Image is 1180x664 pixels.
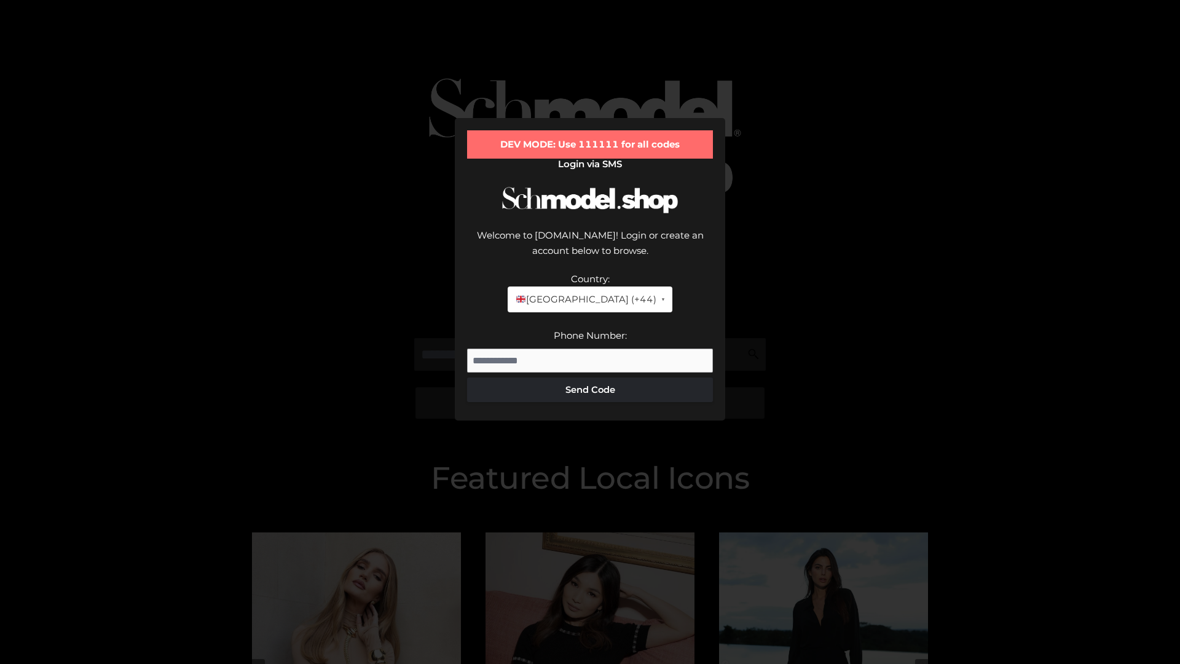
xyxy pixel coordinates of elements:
button: Send Code [467,377,713,402]
img: 🇬🇧 [516,294,525,304]
label: Country: [571,273,610,285]
div: DEV MODE: Use 111111 for all codes [467,130,713,159]
h2: Login via SMS [467,159,713,170]
img: Schmodel Logo [498,176,682,224]
label: Phone Number: [554,330,627,341]
div: Welcome to [DOMAIN_NAME]! Login or create an account below to browse. [467,227,713,271]
span: [GEOGRAPHIC_DATA] (+44) [515,291,656,307]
